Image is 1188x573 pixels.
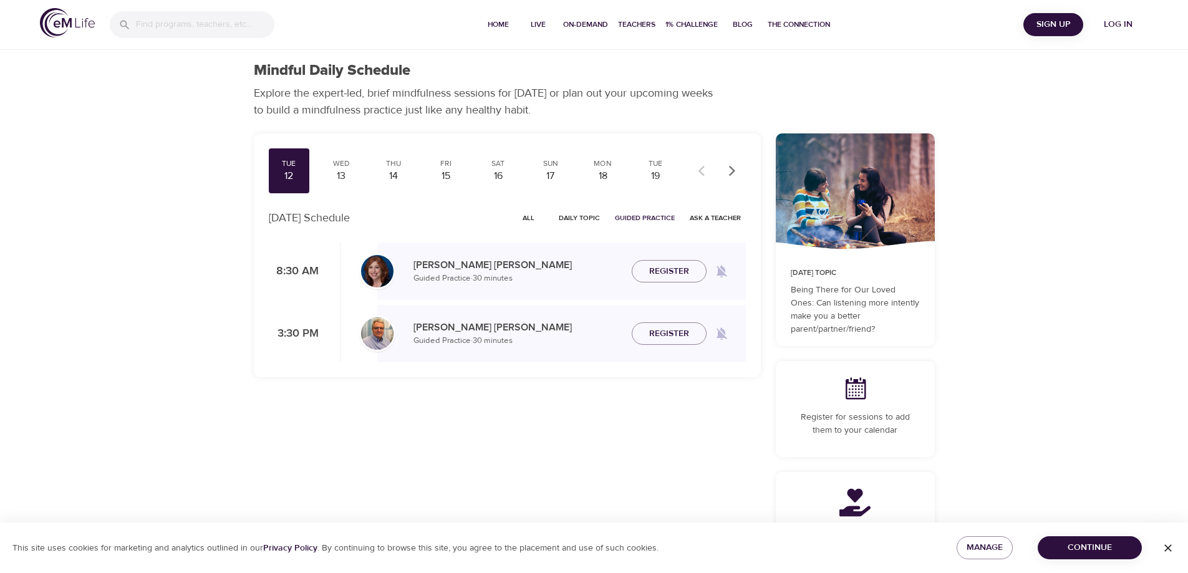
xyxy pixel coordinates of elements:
div: Thu [378,158,409,169]
div: 18 [587,169,619,183]
div: 17 [535,169,566,183]
a: Privacy Policy [263,542,317,554]
span: Live [523,18,553,31]
span: Manage [967,540,1003,556]
button: Continue [1038,536,1142,559]
button: Log in [1088,13,1148,36]
p: 3:30 PM [269,325,319,342]
p: [DATE] Schedule [269,209,350,226]
p: Guided Practice · 30 minutes [413,272,622,285]
div: Tue [274,158,305,169]
span: Remind me when a class goes live every Tuesday at 8:30 AM [707,256,736,286]
button: All [509,208,549,228]
img: logo [40,8,95,37]
span: Register [649,326,689,342]
span: Teachers [618,18,655,31]
span: Log in [1093,17,1143,32]
p: Explore the expert-led, brief mindfulness sessions for [DATE] or plan out your upcoming weeks to ... [254,85,722,118]
img: Elaine_Smookler-min.jpg [361,255,394,287]
div: Mon [587,158,619,169]
button: Guided Practice [610,208,680,228]
span: On-Demand [563,18,608,31]
span: Register [649,264,689,279]
div: Tue [640,158,671,169]
div: 15 [430,169,461,183]
input: Find programs, teachers, etc... [136,11,274,38]
div: Wed [326,158,357,169]
p: 8:30 AM [269,263,319,280]
span: 1% Challenge [665,18,718,31]
div: 12 [274,169,305,183]
span: Remind me when a class goes live every Tuesday at 3:30 PM [707,319,736,349]
span: Daily Topic [559,212,600,224]
div: 16 [483,169,514,183]
span: Sign Up [1028,17,1078,32]
p: [PERSON_NAME] [PERSON_NAME] [413,258,622,272]
p: Being There for Our Loved Ones: Can listening more intently make you a better parent/partner/friend? [791,284,920,336]
span: Guided Practice [615,212,675,224]
button: Daily Topic [554,208,605,228]
button: Sign Up [1023,13,1083,36]
h1: Mindful Daily Schedule [254,62,410,80]
div: Sun [535,158,566,169]
div: 14 [378,169,409,183]
div: Sat [483,158,514,169]
span: The Connection [768,18,830,31]
div: Fri [430,158,461,169]
span: All [514,212,544,224]
p: Register for sessions to add them to your calendar [791,411,920,437]
div: 19 [640,169,671,183]
div: 13 [326,169,357,183]
button: Register [632,322,707,345]
img: Roger%20Nolan%20Headshot.jpg [361,317,394,350]
button: Register [632,260,707,283]
span: Home [483,18,513,31]
p: [PERSON_NAME] [PERSON_NAME] [413,320,622,335]
p: [DATE] Topic [791,267,920,279]
span: Continue [1048,540,1132,556]
button: Ask a Teacher [685,208,746,228]
span: Ask a Teacher [690,212,741,224]
button: Manage [957,536,1013,559]
p: Guided Practice · 30 minutes [413,335,622,347]
span: Blog [728,18,758,31]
